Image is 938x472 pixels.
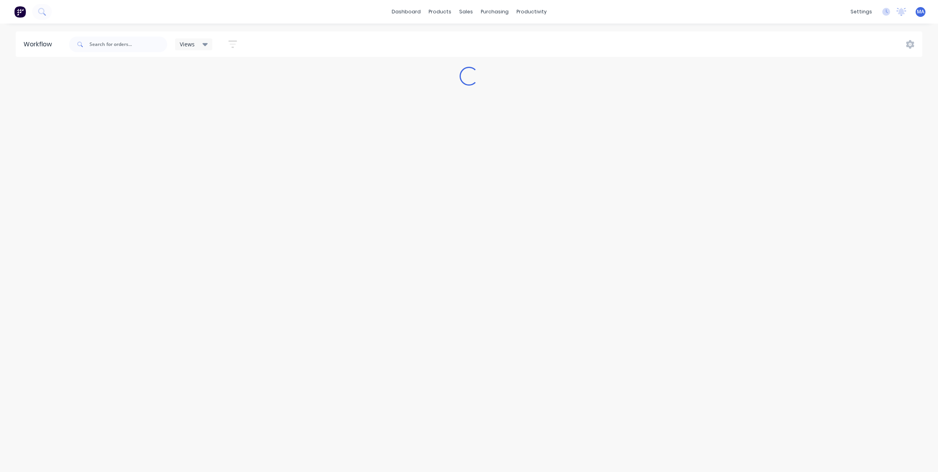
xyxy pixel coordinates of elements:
[89,37,167,52] input: Search for orders...
[847,6,876,18] div: settings
[388,6,425,18] a: dashboard
[455,6,477,18] div: sales
[425,6,455,18] div: products
[477,6,513,18] div: purchasing
[180,40,195,48] span: Views
[513,6,551,18] div: productivity
[14,6,26,18] img: Factory
[917,8,924,15] span: MA
[24,40,56,49] div: Workflow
